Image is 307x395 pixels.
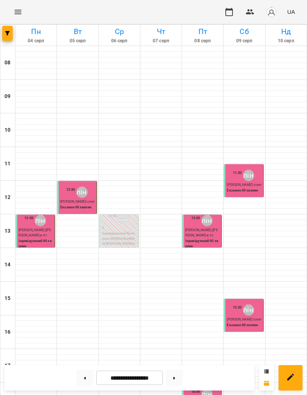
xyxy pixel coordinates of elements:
label: 13:00 [24,215,33,221]
h6: 06 серп [100,37,139,45]
span: [PERSON_NAME] іспит [227,318,261,321]
img: avatar_s.png [266,7,277,17]
label: 12:00 [66,187,75,192]
span: [PERSON_NAME] іспит [227,183,261,187]
h6: 12 [4,193,10,202]
label: 13:00 [108,213,117,218]
h6: Ср [100,26,139,37]
h6: 11 [4,160,10,168]
h6: Нд [267,26,306,37]
span: [PERSON_NAME] іспит [60,200,95,203]
h6: 05 серп [58,37,97,45]
p: Індивідульний 60 хвилин [185,239,220,249]
label: 11:30 [233,170,242,175]
span: [PERSON_NAME] ([PERSON_NAME] в тг) [185,228,218,237]
h6: 04 серп [16,37,55,45]
h6: 13 [4,227,10,235]
h6: 10 [4,126,10,134]
p: Екзамен 60 хвилин [60,205,95,210]
h6: Чт [142,26,180,37]
div: Поліна [35,215,46,226]
div: Поліна [243,304,254,316]
h6: Вт [58,26,97,37]
h6: 16 [4,328,10,336]
label: 15:30 [233,305,242,310]
p: Індивідульний 60 хвилин [19,239,53,249]
p: Екзамен 60 хвилин [227,188,261,193]
div: Поліна [201,215,213,226]
h6: 09 серп [225,37,264,45]
button: UA [284,5,298,19]
h6: 08 [4,59,10,67]
h6: 07 серп [142,37,180,45]
h6: Пт [183,26,222,37]
h6: 08 серп [183,37,222,45]
div: Поліна [76,187,88,198]
p: Екзамен 60 хвилин [227,323,261,328]
h6: Пн [16,26,55,37]
span: UA [287,8,295,16]
div: Поліна [118,213,129,224]
h6: 14 [4,261,10,269]
p: 0 [102,226,137,231]
h6: 15 [4,294,10,303]
div: Поліна [243,170,254,181]
p: Індивідульний 60 хвилин ([PERSON_NAME] ([PERSON_NAME] в тг)) [102,231,137,251]
h6: 09 [4,92,10,101]
h6: 10 серп [267,37,306,45]
span: [PERSON_NAME] ([PERSON_NAME] в тг) [19,228,51,237]
label: 13:00 [191,215,200,221]
button: Menu [9,3,27,21]
h6: Сб [225,26,264,37]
